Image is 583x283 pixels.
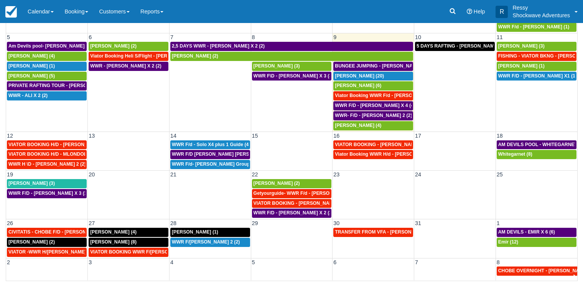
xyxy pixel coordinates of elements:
span: 2,5 DAYS WWR - [PERSON_NAME] X 2 (2) [172,43,265,49]
span: [PERSON_NAME] (2) [254,181,300,186]
span: 5 [251,259,256,265]
span: 3 [88,259,92,265]
a: [PERSON_NAME] (1) [7,62,87,71]
span: [PERSON_NAME] (1) [8,63,55,69]
a: CIVITATIS - CHOBE F/D - [PERSON_NAME] X 1 (1) [7,228,87,237]
span: [PERSON_NAME] (3) [8,181,55,186]
a: WWR- F/D - [PERSON_NAME] 2 (2) [333,111,413,120]
a: VIATOR BOOKING H/D - [PERSON_NAME] 2 (2) [7,140,87,150]
span: 22 [251,171,259,178]
a: [PERSON_NAME] (2) [252,179,332,188]
a: VIATOR BOOKING - [PERSON_NAME] X 4 (4) [333,140,413,150]
a: 2,5 DAYS WWR - [PERSON_NAME] X 2 (2) [170,42,413,51]
span: 7 [170,34,174,40]
span: 19 [6,171,14,178]
div: R [496,6,508,18]
span: Viator Booking Heli S/Flight - [PERSON_NAME] X 1 (1) [90,53,211,59]
span: 2 [6,259,11,265]
span: 25 [496,171,504,178]
span: Emir (12) [498,239,518,245]
span: 18 [496,133,504,139]
span: VIATOR BOOKING H/D - MLONDOLOZI MAHLENGENI X 4 (4) [8,151,143,157]
a: [PERSON_NAME] (4) [333,121,413,130]
span: WWR H \D - [PERSON_NAME] 2 (2) [8,161,86,167]
span: WWR F/d - [PERSON_NAME] (1) [498,24,570,30]
span: BUNGEE JUMPING - [PERSON_NAME] 2 (2) [335,63,432,69]
a: Whitegarnet (8) [497,150,576,159]
span: 13 [88,133,96,139]
span: 31 [414,220,422,226]
span: 8 [251,34,256,40]
span: 14 [170,133,177,139]
a: WWR F/D - [PERSON_NAME] X 2 (2) [252,209,332,218]
span: [PERSON_NAME] (3) [254,63,300,69]
a: VIATOR -WWR H/[PERSON_NAME] 2 (2) [7,248,87,257]
a: [PERSON_NAME] (8) [89,238,168,247]
span: [PERSON_NAME] (4) [335,123,381,128]
a: PRIVATE RAFTING TOUR - [PERSON_NAME] X 5 (5) [7,81,87,90]
a: [PERSON_NAME] (4) [7,52,87,61]
a: VIATOR BOOKING WWR F/[PERSON_NAME] X1 (1) [89,248,168,257]
span: VIATOR BOOKING - [PERSON_NAME] X2 (2) [254,201,352,206]
a: WWR F/D - [PERSON_NAME] X 3 (3) [7,189,87,198]
a: [PERSON_NAME] (1) [497,62,576,71]
span: 7 [414,259,419,265]
span: AM DEVILS - EMIR X 6 (6) [498,229,555,235]
a: FISHING - VIATOR BKNG - [PERSON_NAME] 2 (2) [497,52,576,61]
span: WWR F/d - Solo X4 plus 1 Guide (4) [172,142,250,147]
span: WWR F/D [PERSON_NAME] [PERSON_NAME] GROVVE X2 (1) [172,151,310,157]
span: Help [474,8,485,15]
span: 20 [88,171,96,178]
p: Shockwave Adventures [512,12,570,19]
span: TRANSFER FROM VFA - [PERSON_NAME] X 7 adults + 2 adults (9) [335,229,483,235]
span: 10 [414,34,422,40]
a: CHOBE OVERNIGHT - [PERSON_NAME] X 2 (2) [497,267,577,276]
span: VIATOR BOOKING WWR F/[PERSON_NAME] X1 (1) [90,249,204,255]
span: [PERSON_NAME] (2) [172,53,218,59]
a: [PERSON_NAME] (3) [497,42,576,51]
span: 1 [496,220,501,226]
span: WWR F/D - [PERSON_NAME] X1 (1) [498,73,577,79]
span: 11 [496,34,504,40]
span: [PERSON_NAME] (4) [90,229,137,235]
span: 26 [6,220,14,226]
span: 12 [6,133,14,139]
span: Whitegarnet (8) [498,151,532,157]
a: WWR F/D [PERSON_NAME] [PERSON_NAME] GROVVE X2 (1) [170,150,250,159]
span: WWR- F/D - [PERSON_NAME] 2 (2) [335,113,412,118]
span: [PERSON_NAME] (20) [335,73,384,79]
span: 21 [170,171,177,178]
span: WWR - [PERSON_NAME] X 2 (2) [90,63,161,69]
span: 6 [88,34,92,40]
a: 5 DAYS RAFTING - [PERSON_NAME] X 2 (4) [415,42,495,51]
span: 6 [333,259,337,265]
span: 28 [170,220,177,226]
span: [PERSON_NAME] (2) [90,43,137,49]
span: WWR F/D - [PERSON_NAME] X 2 (2) [254,210,334,216]
span: WWR - ALI X 2 (2) [8,93,48,98]
a: AM DEVILS POOL - WHITEGARNET X4 (4) [497,140,576,150]
a: WWR F/d - Solo X4 plus 1 Guide (4) [170,140,250,150]
span: [PERSON_NAME] (8) [90,239,137,245]
span: [PERSON_NAME] (4) [8,53,55,59]
span: Viator Booking WWR F/d - [PERSON_NAME] [PERSON_NAME] X2 (2) [335,93,488,98]
span: 30 [333,220,340,226]
a: [PERSON_NAME] (3) [7,179,87,188]
a: [PERSON_NAME] (2) [170,52,413,61]
a: Viator Booking WWR H/d - [PERSON_NAME] X 4 (4) [333,150,413,159]
span: [PERSON_NAME] (6) [335,83,381,88]
span: WWR F/[PERSON_NAME] 2 (2) [172,239,240,245]
span: WWR F/D - [PERSON_NAME] X 4 (4) [335,103,415,108]
span: [PERSON_NAME] (2) [8,239,55,245]
span: WWR F/d- [PERSON_NAME] Group X 30 (30) [172,161,271,167]
span: 23 [333,171,340,178]
span: VIATOR BOOKING H/D - [PERSON_NAME] 2 (2) [8,142,113,147]
span: 4 [170,259,174,265]
a: WWR F/D - [PERSON_NAME] X 4 (4) [333,101,413,110]
a: TRANSFER FROM VFA - [PERSON_NAME] X 7 adults + 2 adults (9) [333,228,413,237]
a: [PERSON_NAME] (2) [7,238,87,247]
span: [PERSON_NAME] (1) [172,229,218,235]
a: [PERSON_NAME] (20) [333,72,413,81]
span: PRIVATE RAFTING TOUR - [PERSON_NAME] X 5 (5) [8,83,124,88]
a: Viator Booking Heli S/Flight - [PERSON_NAME] X 1 (1) [89,52,168,61]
